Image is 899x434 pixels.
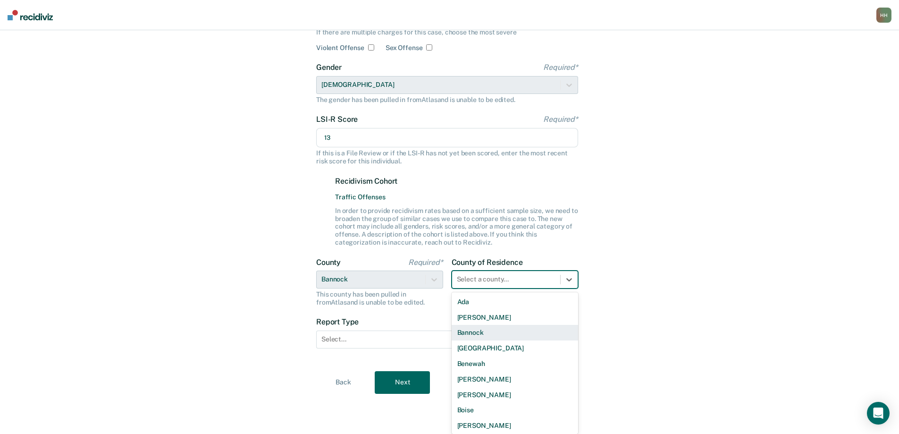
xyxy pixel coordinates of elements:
[316,63,578,72] label: Gender
[452,418,579,434] div: [PERSON_NAME]
[452,340,579,356] div: [GEOGRAPHIC_DATA]
[335,207,578,247] div: In order to provide recidivism rates based on a sufficient sample size, we need to broaden the gr...
[543,63,578,72] span: Required*
[452,258,579,267] label: County of Residence
[452,372,579,387] div: [PERSON_NAME]
[316,258,443,267] label: County
[452,387,579,403] div: [PERSON_NAME]
[876,8,891,23] button: HH
[543,115,578,124] span: Required*
[316,371,371,394] button: Back
[876,8,891,23] div: H H
[316,149,578,165] div: If this is a File Review or if the LSI-R has not yet been scored, enter the most recent risk scor...
[452,294,579,310] div: Ada
[452,310,579,325] div: [PERSON_NAME]
[867,402,890,425] div: Open Intercom Messenger
[316,28,578,36] div: If there are multiple charges for this case, choose the most severe
[452,356,579,372] div: Benewah
[375,371,430,394] button: Next
[408,258,443,267] span: Required*
[316,317,578,326] label: Report Type
[386,44,422,52] label: Sex Offense
[335,193,578,201] span: Traffic Offenses
[335,177,578,186] label: Recidivism Cohort
[8,10,53,20] img: Recidiviz
[316,290,443,306] div: This county has been pulled in from Atlas and is unable to be edited.
[452,402,579,418] div: Boise
[316,96,578,104] div: The gender has been pulled in from Atlas and is unable to be edited.
[452,325,579,340] div: Bannock
[316,115,578,124] label: LSI-R Score
[316,44,364,52] label: Violent Offense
